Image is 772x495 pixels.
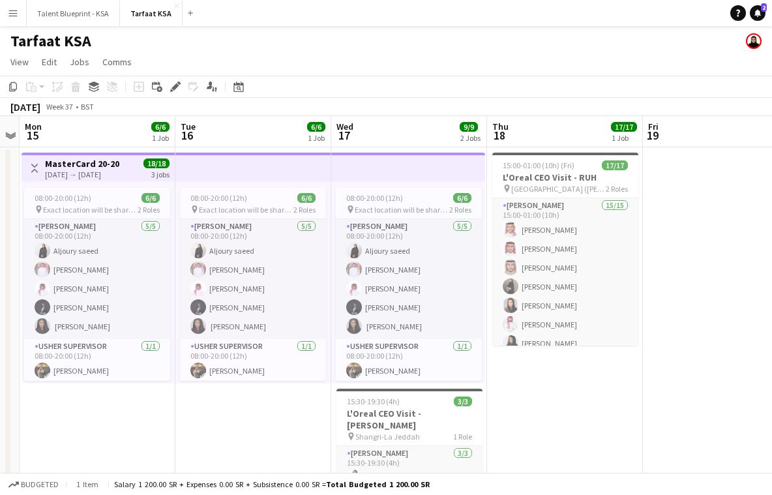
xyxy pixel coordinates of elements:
span: 6/6 [307,122,325,132]
span: Exact location will be shared later [355,205,449,215]
span: 18 [490,128,509,143]
a: Comms [97,53,137,70]
h3: MasterCard 20-20 [45,158,119,170]
span: 6/6 [297,193,316,203]
app-card-role: [PERSON_NAME]5/508:00-20:00 (12h)Aljoury saeed[PERSON_NAME][PERSON_NAME][PERSON_NAME]‏ [PERSON_NAME] [336,219,482,339]
span: 1 item [72,479,103,489]
span: Week 37 [43,102,76,112]
span: 15:00-01:00 (10h) (Fri) [503,160,574,170]
div: 3 jobs [151,168,170,179]
app-card-role: Usher Supervisor1/108:00-20:00 (12h)[PERSON_NAME] [24,339,170,383]
span: Mon [25,121,42,132]
span: 18/18 [143,158,170,168]
span: Fri [648,121,659,132]
span: 2 Roles [606,184,628,194]
a: View [5,53,34,70]
app-card-role: [PERSON_NAME]5/508:00-20:00 (12h)Aljoury saeed[PERSON_NAME][PERSON_NAME][PERSON_NAME]‏ [PERSON_NAME] [24,219,170,339]
span: Shangri-La Jeddah [355,432,420,442]
span: 6/6 [453,193,471,203]
span: 17/17 [611,122,637,132]
h3: L'Oreal CEO Visit - RUH [492,172,638,183]
h3: L'Oreal CEO Visit - [PERSON_NAME] [336,408,482,431]
div: [DATE] [10,100,40,113]
span: 9/9 [460,122,478,132]
span: 19 [646,128,659,143]
app-card-role: Usher Supervisor1/108:00-20:00 (12h)[PERSON_NAME] [336,339,482,383]
app-job-card: 15:00-01:00 (10h) (Fri)17/17L'Oreal CEO Visit - RUH [GEOGRAPHIC_DATA] ([PERSON_NAME][GEOGRAPHIC_D... [492,153,638,346]
span: Comms [102,56,132,68]
h1: Tarfaat KSA [10,31,91,51]
div: 1 Job [308,133,325,143]
button: Tarfaat KSA [120,1,183,26]
span: 16 [179,128,196,143]
span: View [10,56,29,68]
span: 3/3 [454,397,472,406]
span: Thu [492,121,509,132]
span: 15:30-19:30 (4h) [347,397,400,406]
span: 2 Roles [449,205,471,215]
span: 15 [23,128,42,143]
span: [GEOGRAPHIC_DATA] ([PERSON_NAME][GEOGRAPHIC_DATA]), [GEOGRAPHIC_DATA] [511,184,606,194]
span: 2 Roles [293,205,316,215]
div: 1 Job [152,133,169,143]
span: 6/6 [151,122,170,132]
button: Budgeted [7,477,61,492]
span: 17/17 [602,160,628,170]
div: Salary 1 200.00 SR + Expenses 0.00 SR + Subsistence 0.00 SR = [114,479,430,489]
span: 2 Roles [138,205,160,215]
span: 08:00-20:00 (12h) [190,193,247,203]
app-card-role: Usher Supervisor1/108:00-20:00 (12h)[PERSON_NAME] [180,339,326,383]
span: 6/6 [141,193,160,203]
button: Talent Blueprint - KSA [27,1,120,26]
span: Exact location will be shared later [43,205,138,215]
div: [DATE] → [DATE] [45,170,119,179]
app-job-card: 08:00-20:00 (12h)6/6 Exact location will be shared later2 Roles[PERSON_NAME]5/508:00-20:00 (12h)A... [180,188,326,381]
div: 2 Jobs [460,133,481,143]
span: Wed [336,121,353,132]
div: 1 Job [612,133,636,143]
app-job-card: 08:00-20:00 (12h)6/6 Exact location will be shared later2 Roles[PERSON_NAME]5/508:00-20:00 (12h)A... [336,188,482,381]
span: Exact location will be shared later [199,205,293,215]
app-card-role: [PERSON_NAME]5/508:00-20:00 (12h)Aljoury saeed[PERSON_NAME][PERSON_NAME][PERSON_NAME]‏ [PERSON_NAME] [180,219,326,339]
span: 08:00-20:00 (12h) [346,193,403,203]
span: Budgeted [21,480,59,489]
span: 17 [334,128,353,143]
a: 2 [750,5,765,21]
a: Jobs [65,53,95,70]
span: 2 [761,3,767,12]
span: Tue [181,121,196,132]
app-job-card: 08:00-20:00 (12h)6/6 Exact location will be shared later2 Roles[PERSON_NAME]5/508:00-20:00 (12h)A... [24,188,170,381]
a: Edit [37,53,62,70]
span: 1 Role [453,432,472,442]
span: Jobs [70,56,89,68]
app-user-avatar: Shahad Alsubaie [746,33,762,49]
span: Edit [42,56,57,68]
span: Total Budgeted 1 200.00 SR [326,479,430,489]
span: 08:00-20:00 (12h) [35,193,91,203]
div: BST [81,102,94,112]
